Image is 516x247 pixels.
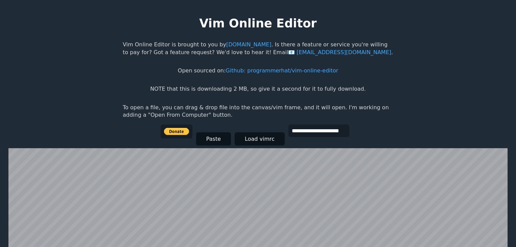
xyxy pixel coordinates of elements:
[123,41,393,56] p: Vim Online Editor is brought to you by . Is there a feature or service you're willing to pay for?...
[150,85,366,93] p: NOTE that this is downloading 2 MB, so give it a second for it to fully download.
[235,132,285,145] button: Load vimrc
[226,67,338,74] a: Github: programmerhat/vim-online-editor
[199,15,316,31] h1: Vim Online Editor
[178,67,338,74] p: Open sourced on:
[288,49,391,55] a: [EMAIL_ADDRESS][DOMAIN_NAME]
[226,41,272,48] a: [DOMAIN_NAME]
[123,104,393,119] p: To open a file, you can drag & drop file into the canvas/vim frame, and it will open. I'm working...
[196,132,231,145] button: Paste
